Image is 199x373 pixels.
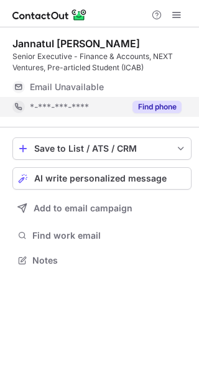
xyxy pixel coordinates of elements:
[12,227,192,244] button: Find work email
[32,255,187,266] span: Notes
[12,51,192,73] div: Senior Executive - Finance & Accounts, NEXT Ventures, Pre-articled Student (ICAB)
[12,197,192,219] button: Add to email campaign
[30,81,104,93] span: Email Unavailable
[34,144,170,154] div: Save to List / ATS / CRM
[12,252,192,269] button: Notes
[34,173,167,183] span: AI write personalized message
[34,203,132,213] span: Add to email campaign
[12,167,192,190] button: AI write personalized message
[12,37,140,50] div: Jannatul [PERSON_NAME]
[12,7,87,22] img: ContactOut v5.3.10
[32,230,187,241] span: Find work email
[132,101,182,113] button: Reveal Button
[12,137,192,160] button: save-profile-one-click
